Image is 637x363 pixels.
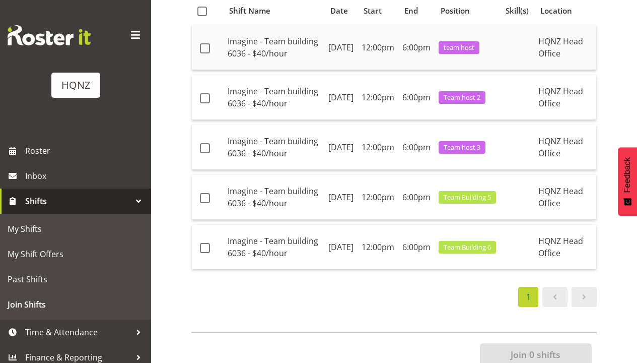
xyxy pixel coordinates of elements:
[324,175,358,220] td: [DATE]
[224,25,324,70] td: Imagine - Team building 6036 - $40/hour
[398,175,435,220] td: 6:00pm
[8,272,144,287] span: Past Shifts
[534,25,596,70] td: HQNZ Head Office
[358,175,398,220] td: 12:00pm
[25,325,131,340] span: Time & Attendance
[444,93,480,102] span: Team host 2
[444,243,491,252] span: Team Building 6
[358,225,398,269] td: 12:00pm
[511,348,560,361] span: Join 0 shifts
[8,247,144,262] span: My Shift Offers
[618,147,637,216] button: Feedback - Show survey
[398,125,435,170] td: 6:00pm
[398,75,435,120] td: 6:00pm
[444,193,491,202] span: Team Building 5
[358,125,398,170] td: 12:00pm
[224,225,324,269] td: Imagine - Team building 6036 - $40/hour
[534,75,596,120] td: HQNZ Head Office
[25,168,146,184] span: Inbox
[404,5,418,17] span: End
[623,157,632,193] span: Feedback
[229,5,270,17] span: Shift Name
[534,125,596,170] td: HQNZ Head Office
[8,25,91,45] img: Rosterit website logo
[540,5,572,17] span: Location
[3,216,149,241] a: My Shifts
[8,221,144,236] span: My Shifts
[324,25,358,70] td: [DATE]
[398,25,435,70] td: 6:00pm
[61,78,90,93] div: HQNZ
[8,297,144,312] span: Join Shifts
[324,225,358,269] td: [DATE]
[398,225,435,269] td: 6:00pm
[441,5,470,17] span: Position
[224,125,324,170] td: Imagine - Team building 6036 - $40/hour
[224,75,324,120] td: Imagine - Team building 6036 - $40/hour
[330,5,348,17] span: Date
[25,194,131,209] span: Shifts
[534,175,596,220] td: HQNZ Head Office
[358,75,398,120] td: 12:00pm
[324,75,358,120] td: [DATE]
[364,5,382,17] span: Start
[506,5,529,17] span: Skill(s)
[25,143,146,158] span: Roster
[3,267,149,292] a: Past Shifts
[534,225,596,269] td: HQNZ Head Office
[3,292,149,317] a: Join Shifts
[224,175,324,220] td: Imagine - Team building 6036 - $40/hour
[444,43,474,52] span: team host
[444,143,480,152] span: Team host 3
[3,241,149,267] a: My Shift Offers
[324,125,358,170] td: [DATE]
[358,25,398,70] td: 12:00pm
